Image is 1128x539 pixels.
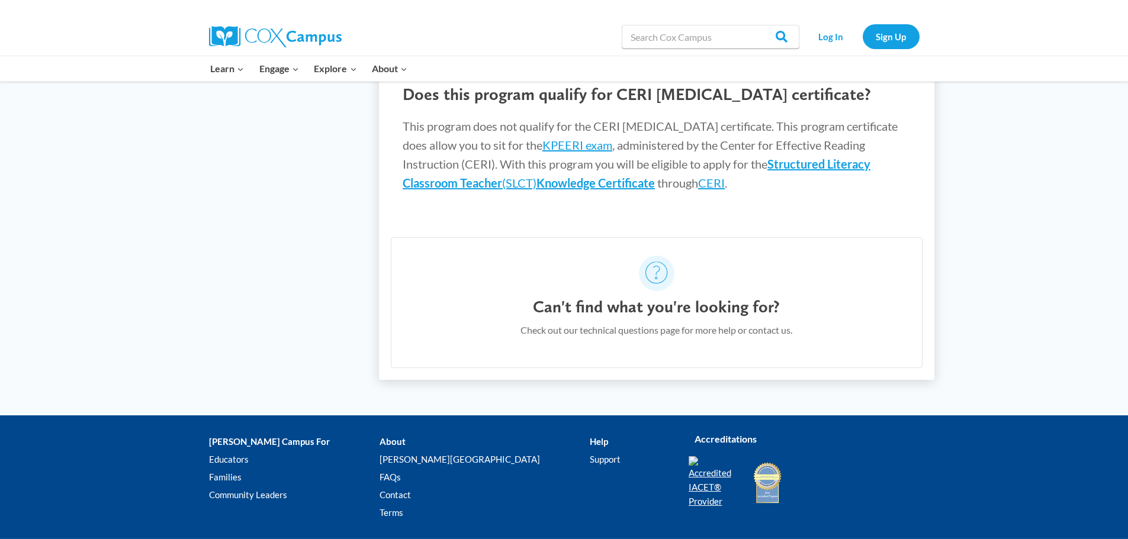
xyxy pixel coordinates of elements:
[753,461,782,505] img: IDA Accredited
[209,451,380,469] a: Educators
[307,56,365,81] button: Child menu of Explore
[364,56,415,81] button: Child menu of About
[403,157,870,190] strong: Structured Literacy Classroom Teacher
[698,176,725,190] a: CERI
[542,138,612,152] a: KPEERI exam
[695,433,757,444] strong: Accreditations
[203,56,252,81] button: Child menu of Learn
[590,451,670,469] a: Support
[209,486,380,504] a: Community Leaders
[805,24,857,49] a: Log In
[203,56,415,81] nav: Primary Navigation
[380,504,590,522] a: Terms
[533,297,780,317] h4: Can't find what you're looking for?
[622,25,799,49] input: Search Cox Campus
[209,26,342,47] img: Cox Campus
[689,456,739,508] img: Accredited IACET® Provider
[403,157,870,190] a: Structured Literacy Classroom Teacher(SLCT)Knowledge Certificate
[536,176,655,190] strong: Knowledge Certificate
[403,85,911,105] h4: Does this program qualify for CERI [MEDICAL_DATA] certificate?
[863,24,920,49] a: Sign Up
[209,469,380,486] a: Families
[403,117,911,192] p: This program does not qualify for the CERI [MEDICAL_DATA] certificate. This program certificate d...
[380,486,590,504] a: Contact
[252,56,307,81] button: Child menu of Engage
[520,322,792,338] p: Check out our technical questions page for more help or contact us.
[380,469,590,486] a: FAQs
[380,451,590,469] a: [PERSON_NAME][GEOGRAPHIC_DATA]
[805,24,920,49] nav: Secondary Navigation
